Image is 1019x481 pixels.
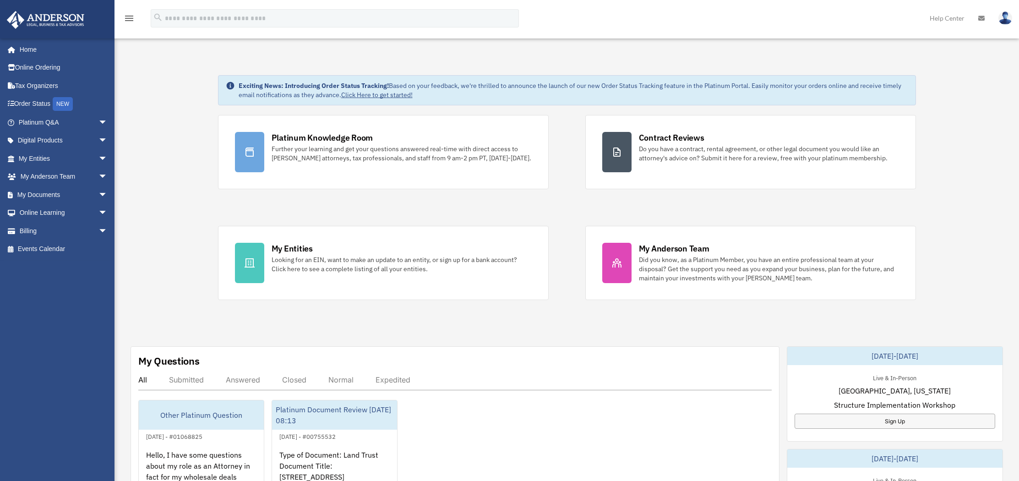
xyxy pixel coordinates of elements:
[124,13,135,24] i: menu
[282,375,306,384] div: Closed
[98,186,117,204] span: arrow_drop_down
[272,132,373,143] div: Platinum Knowledge Room
[6,40,117,59] a: Home
[98,204,117,223] span: arrow_drop_down
[639,255,899,283] div: Did you know, as a Platinum Member, you have an entire professional team at your disposal? Get th...
[6,168,121,186] a: My Anderson Teamarrow_drop_down
[787,347,1003,365] div: [DATE]-[DATE]
[98,222,117,240] span: arrow_drop_down
[6,77,121,95] a: Tax Organizers
[6,149,121,168] a: My Entitiesarrow_drop_down
[239,82,389,90] strong: Exciting News: Introducing Order Status Tracking!
[6,204,121,222] a: Online Learningarrow_drop_down
[138,375,147,384] div: All
[834,399,955,410] span: Structure Implementation Workshop
[376,375,410,384] div: Expedited
[6,222,121,240] a: Billingarrow_drop_down
[6,186,121,204] a: My Documentsarrow_drop_down
[138,354,200,368] div: My Questions
[795,414,995,429] a: Sign Up
[787,449,1003,468] div: [DATE]-[DATE]
[639,132,704,143] div: Contract Reviews
[6,95,121,114] a: Order StatusNEW
[218,226,549,300] a: My Entities Looking for an EIN, want to make an update to an entity, or sign up for a bank accoun...
[341,91,413,99] a: Click Here to get started!
[328,375,354,384] div: Normal
[139,431,210,441] div: [DATE] - #01068825
[98,149,117,168] span: arrow_drop_down
[272,243,313,254] div: My Entities
[239,81,908,99] div: Based on your feedback, we're thrilled to announce the launch of our new Order Status Tracking fe...
[839,385,951,396] span: [GEOGRAPHIC_DATA], [US_STATE]
[139,400,264,430] div: Other Platinum Question
[585,115,916,189] a: Contract Reviews Do you have a contract, rental agreement, or other legal document you would like...
[98,113,117,132] span: arrow_drop_down
[272,144,532,163] div: Further your learning and get your questions answered real-time with direct access to [PERSON_NAM...
[6,113,121,131] a: Platinum Q&Aarrow_drop_down
[272,431,343,441] div: [DATE] - #00755532
[998,11,1012,25] img: User Pic
[585,226,916,300] a: My Anderson Team Did you know, as a Platinum Member, you have an entire professional team at your...
[272,255,532,273] div: Looking for an EIN, want to make an update to an entity, or sign up for a bank account? Click her...
[866,372,924,382] div: Live & In-Person
[639,144,899,163] div: Do you have a contract, rental agreement, or other legal document you would like an attorney's ad...
[169,375,204,384] div: Submitted
[272,400,397,430] div: Platinum Document Review [DATE] 08:13
[53,97,73,111] div: NEW
[4,11,87,29] img: Anderson Advisors Platinum Portal
[6,59,121,77] a: Online Ordering
[218,115,549,189] a: Platinum Knowledge Room Further your learning and get your questions answered real-time with dire...
[153,12,163,22] i: search
[639,243,709,254] div: My Anderson Team
[98,131,117,150] span: arrow_drop_down
[6,131,121,150] a: Digital Productsarrow_drop_down
[226,375,260,384] div: Answered
[98,168,117,186] span: arrow_drop_down
[6,240,121,258] a: Events Calendar
[124,16,135,24] a: menu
